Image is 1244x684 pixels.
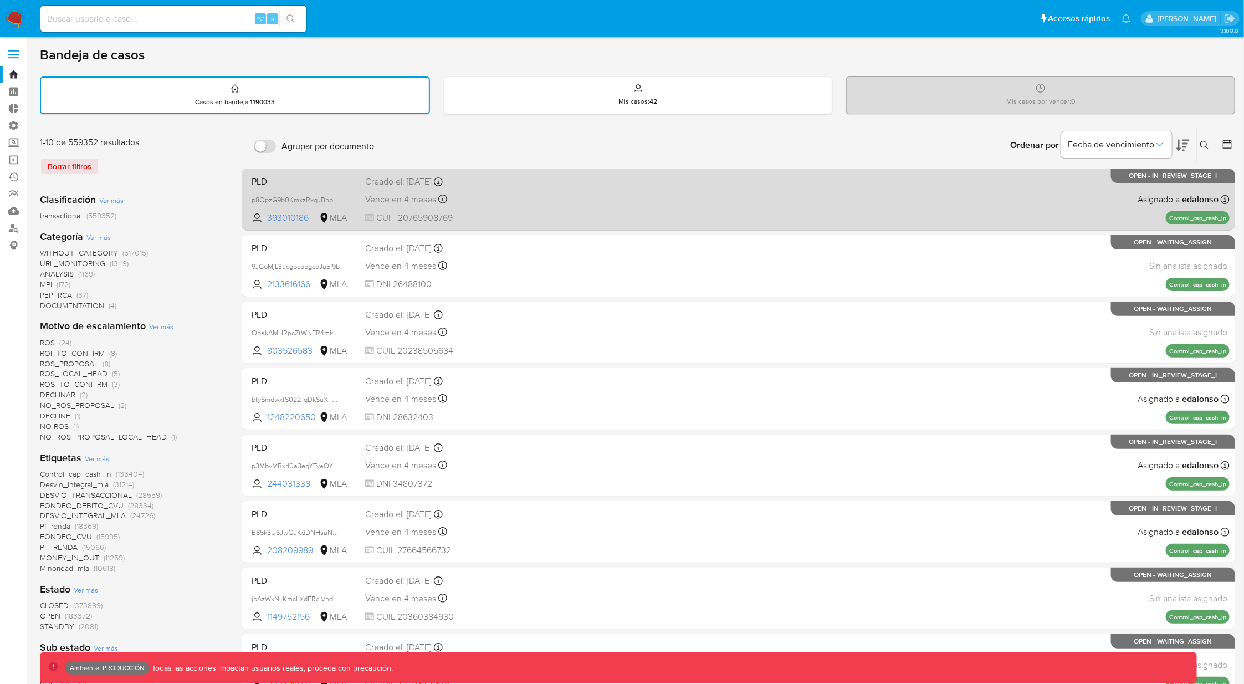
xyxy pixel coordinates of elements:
[279,11,302,27] button: search-icon
[1048,13,1110,24] span: Accesos rápidos
[149,663,393,673] p: Todas las acciones impactan usuarios reales, proceda con precaución.
[1224,13,1236,24] a: Salir
[1122,14,1131,23] a: Notificaciones
[271,13,274,24] span: s
[256,13,264,24] span: ⌥
[70,666,145,670] p: Ambiente: PRODUCCIÓN
[40,12,306,26] input: Buscar usuario o caso...
[1158,13,1220,24] p: leidy.martinez@mercadolibre.com.co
